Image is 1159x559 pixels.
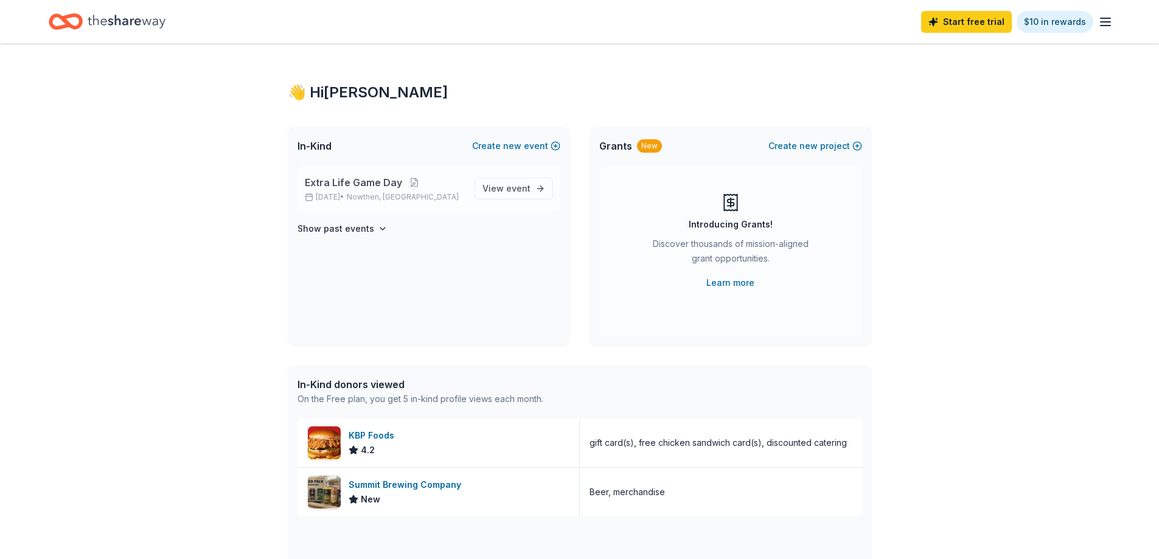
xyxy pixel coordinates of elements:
[689,217,773,232] div: Introducing Grants!
[349,428,399,443] div: KBP Foods
[298,139,332,153] span: In-Kind
[921,11,1012,33] a: Start free trial
[49,7,165,36] a: Home
[298,221,388,236] button: Show past events
[648,237,813,271] div: Discover thousands of mission-aligned grant opportunities.
[590,436,847,450] div: gift card(s), free chicken sandwich card(s), discounted catering
[361,492,380,507] span: New
[482,181,531,196] span: View
[590,485,665,499] div: Beer, merchandise
[305,192,465,202] p: [DATE] •
[349,477,466,492] div: Summit Brewing Company
[308,426,341,459] img: Image for KBP Foods
[768,139,862,153] button: Createnewproject
[503,139,521,153] span: new
[298,377,543,392] div: In-Kind donors viewed
[506,183,531,193] span: event
[347,192,459,202] span: Nowthen, [GEOGRAPHIC_DATA]
[308,476,341,509] img: Image for Summit Brewing Company
[599,139,632,153] span: Grants
[1017,11,1093,33] a: $10 in rewards
[305,175,402,190] span: Extra Life Game Day
[637,139,662,153] div: New
[298,392,543,406] div: On the Free plan, you get 5 in-kind profile views each month.
[361,443,375,457] span: 4.2
[298,221,374,236] h4: Show past events
[475,178,553,200] a: View event
[706,276,754,290] a: Learn more
[288,83,872,102] div: 👋 Hi [PERSON_NAME]
[472,139,560,153] button: Createnewevent
[799,139,818,153] span: new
